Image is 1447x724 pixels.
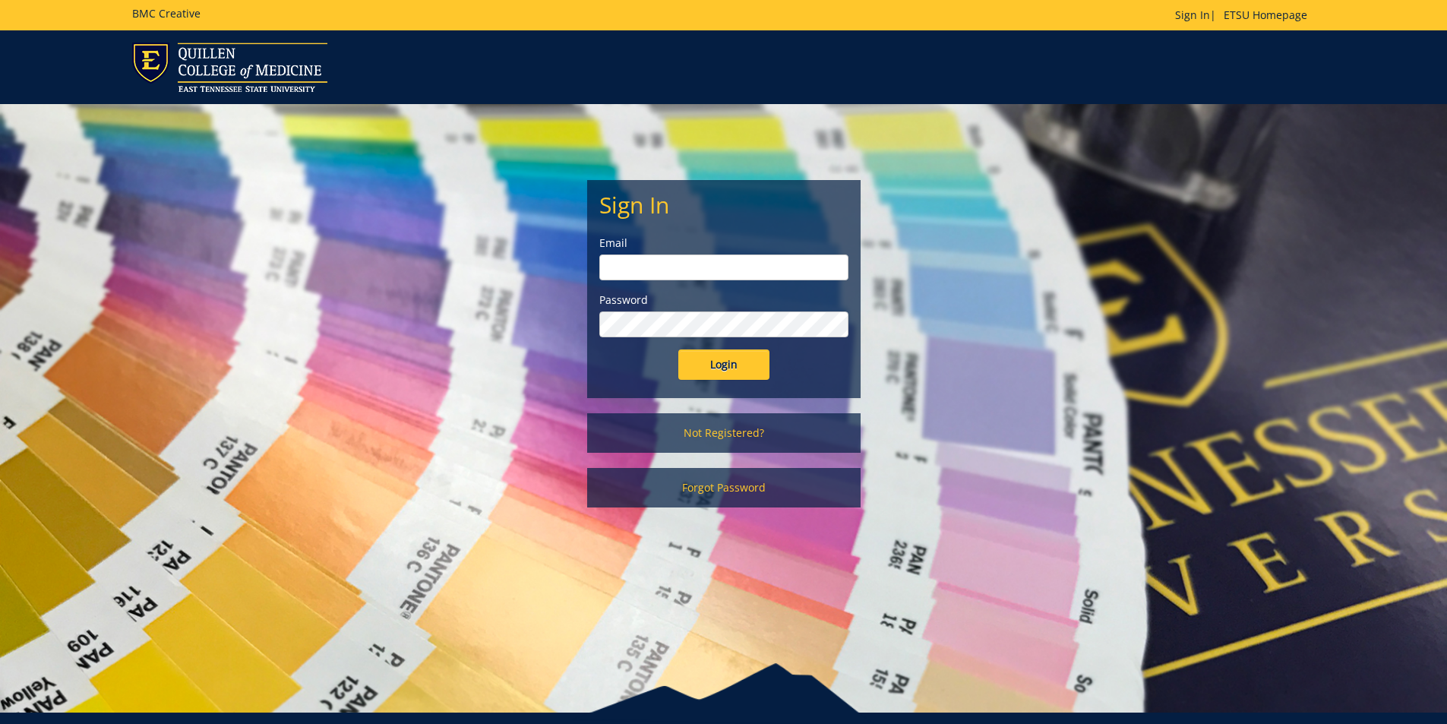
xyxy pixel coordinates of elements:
[132,43,327,92] img: ETSU logo
[1175,8,1315,23] p: |
[599,292,848,308] label: Password
[587,413,861,453] a: Not Registered?
[678,349,769,380] input: Login
[1175,8,1210,22] a: Sign In
[599,192,848,217] h2: Sign In
[132,8,201,19] h5: BMC Creative
[587,468,861,507] a: Forgot Password
[599,236,848,251] label: Email
[1216,8,1315,22] a: ETSU Homepage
